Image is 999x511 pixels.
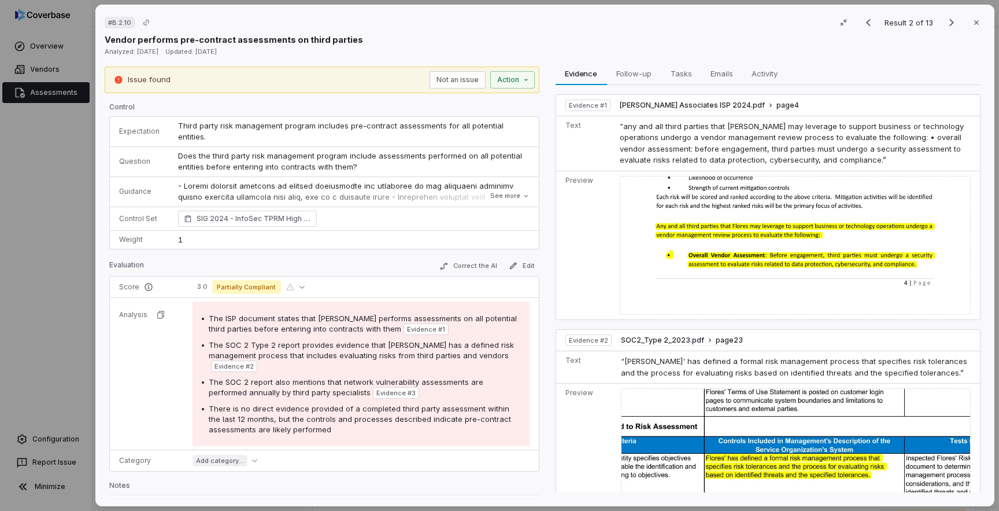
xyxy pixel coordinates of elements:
[128,74,171,86] p: Issue found
[209,314,517,333] span: The ISP document states that [PERSON_NAME] performs assessments on all potential third parties be...
[178,121,506,142] span: Third party risk management program includes pre-contract assessments for all potential entities.
[209,340,514,360] span: The SOC 2 Type 2 report provides evidence that [PERSON_NAME] has a defined risk management proces...
[119,157,160,166] p: Question
[119,127,160,136] p: Expectation
[568,101,606,110] span: Evidence # 1
[885,16,935,29] p: Result 2 of 13
[429,71,485,89] button: Not an issue
[178,181,530,418] p: - Loremi dolorsit ametcons ad elitsed doeiusmodte inc utlaboree do mag aliquaeni adminimv quisno ...
[109,102,539,116] p: Control
[612,66,656,81] span: Follow-up
[665,66,696,81] span: Tasks
[119,282,174,292] p: Score
[105,47,158,56] span: Analyzed: [DATE]
[556,171,615,319] td: Preview
[119,214,160,223] p: Control Set
[621,336,743,345] button: SOC2_Type 2_2023.pdfpage23
[119,310,147,319] p: Analysis
[940,16,963,30] button: Next result
[620,122,964,165] span: “any and all third parties that [PERSON_NAME] may leverage to support business or technology oper...
[193,280,309,294] button: 3.0Partially Compliant
[486,186,532,207] button: See more
[746,66,782,81] span: Activity
[109,481,539,495] p: Notes
[209,377,483,397] span: The SOC 2 report also mentions that network vulnerability assessments are performed annually by t...
[119,187,160,196] p: Guidance
[556,116,615,171] td: Text
[620,101,799,111] button: [PERSON_NAME] Associates ISP 2024.pdfpage4
[136,12,157,33] button: Copy link
[705,66,737,81] span: Emails
[560,66,602,81] span: Evidence
[376,388,416,398] span: Evidence # 3
[620,176,971,315] img: 7bde183006194afc858810a369b0c40f_original.jpg_w1200.jpg
[214,362,254,371] span: Evidence # 2
[165,47,217,56] span: Updated: [DATE]
[490,71,534,89] button: Action
[212,280,281,294] span: Partially Compliant
[568,336,608,345] span: Evidence # 2
[108,18,131,27] span: # B.2.10
[105,34,363,46] p: Vendor performs pre-contract assessments on third parties
[716,336,743,345] span: page 23
[178,235,183,244] span: 1
[857,16,880,30] button: Previous result
[621,356,967,377] span: “[PERSON_NAME]' has defined a formal risk management process that specifies risk tolerances and t...
[407,325,445,334] span: Evidence # 1
[209,404,511,434] span: There is no direct evidence provided of a completed third party assessment within the last 12 mon...
[193,455,247,466] span: Add category...
[197,213,311,225] span: SIG 2024 - InfoSec TPRM High Framework
[620,101,765,110] span: [PERSON_NAME] Associates ISP 2024.pdf
[621,336,704,345] span: SOC2_Type 2_2023.pdf
[434,259,501,273] button: Correct the AI
[776,101,799,110] span: page 4
[109,260,144,274] p: Evaluation
[504,259,539,273] button: Edit
[119,235,160,244] p: Weight
[178,151,524,172] span: Does the third party risk management program include assessments performed on all potential entit...
[556,351,616,384] td: Text
[119,456,174,465] p: Category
